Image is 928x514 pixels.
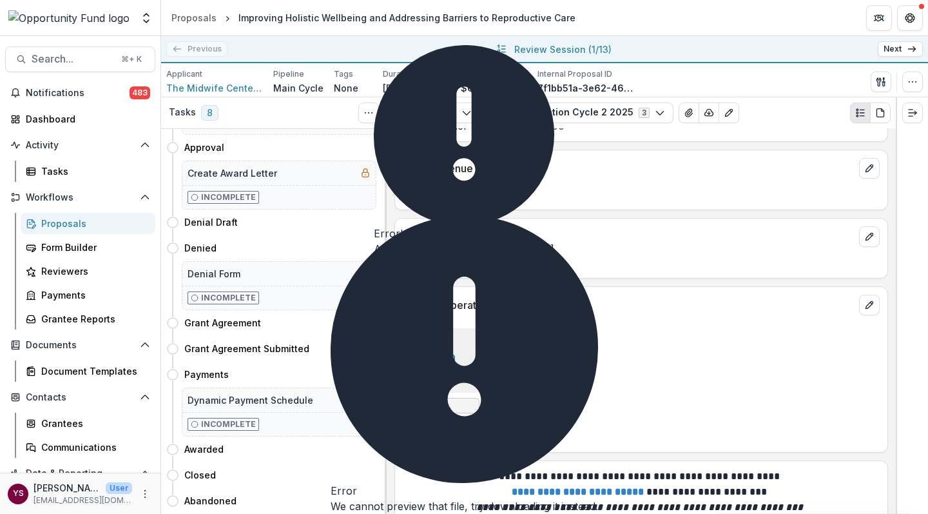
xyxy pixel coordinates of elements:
div: ⌘ + K [119,52,144,66]
p: Incomplete [201,292,256,304]
div: Improving Holistic Wellbeing and Addressing Barriers to Reproductive Care [238,11,575,25]
p: $0.00 [461,81,489,95]
h4: Closed [184,468,216,482]
div: Payments [41,288,145,302]
button: edit [859,295,880,315]
div: yvette shipman [13,489,24,498]
h4: Grant Agreement [184,316,261,330]
p: User [106,482,132,494]
h4: Denial Draft [184,215,238,229]
button: Open Activity [5,135,155,155]
div: Proposals [41,217,145,230]
button: Partners [866,5,892,31]
span: 8 [201,105,218,121]
button: More [137,486,153,502]
h4: Approval [184,141,224,154]
div: Grantees [41,417,145,430]
p: [DATE] - [DATE] [383,81,450,95]
h5: Create Award Letter [188,166,277,180]
div: Communications [41,440,145,454]
button: edit [859,226,880,247]
h3: Tasks [169,107,196,118]
span: The Midwife Center for Birth & Women's Health [166,81,263,95]
a: Next [878,41,923,57]
button: PDF view [870,103,891,123]
p: Internal Proposal ID [537,68,612,80]
button: View Attached Files [679,103,699,123]
button: Expand right [902,103,923,123]
button: Edit as form [719,103,739,123]
h5: Denial Form [188,267,240,281]
button: Toggle View Cancelled Tasks [358,103,379,123]
nav: breadcrumb [166,8,581,27]
button: Open Data & Reporting [5,463,155,484]
button: Open Workflows [5,187,155,208]
div: Reviewers [41,264,145,278]
h4: Denied [184,241,217,255]
p: Total Expenses [403,229,854,244]
div: Form Builder [41,241,145,254]
button: Open Contacts [5,387,155,408]
div: Document Templates [41,364,145,378]
p: Main Cycle [273,81,324,95]
p: None [334,81,358,95]
p: Pipeline [273,68,304,80]
h4: Payments [184,368,229,381]
h5: Dynamic Payment Schedule [188,393,313,407]
span: Contacts [26,392,135,403]
p: Current Operating Budget [403,297,854,313]
span: Notifications [26,88,130,99]
p: [PERSON_NAME] [34,481,101,495]
span: Data & Reporting [26,468,135,479]
p: Incomplete [201,192,256,203]
span: Documents [26,340,135,351]
span: Search... [32,53,113,65]
p: Total Revenue [403,161,854,176]
p: Tags [334,68,353,80]
button: Open entity switcher [137,5,155,31]
span: 483 [130,86,150,99]
button: Plaintext view [850,103,871,123]
div: Proposals [171,11,217,25]
p: Review Session ( 1/13 ) [514,43,612,56]
span: Activity [26,140,135,151]
h4: Awarded [184,442,224,456]
button: All submissions [494,41,509,57]
div: Dashboard [26,112,145,126]
div: Grantee Reports [41,312,145,326]
p: Incomplete [201,419,256,430]
h4: Grant Agreement Submitted [184,342,309,355]
span: 2025 Budget - Summary (4).pdf [421,400,474,411]
h4: Abandoned [184,494,237,508]
p: Applicant [166,68,202,80]
p: 7f1bb51a-3e62-46e2-8483-e2052c3320b7 [537,81,634,95]
p: [EMAIL_ADDRESS][DOMAIN_NAME] [34,495,132,506]
div: Tasks [41,164,145,178]
button: Get Help [897,5,923,31]
button: download-form-response [408,419,486,439]
p: $3,574,727.00 [403,255,880,270]
span: Workflows [26,192,135,203]
button: edit [859,158,880,179]
p: $3,402,837.00 [403,186,880,202]
button: Open Documents [5,335,155,355]
p: Awarded Amount [461,68,527,80]
img: Opportunity Fund logo [8,10,130,26]
p: Duration [383,68,415,80]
